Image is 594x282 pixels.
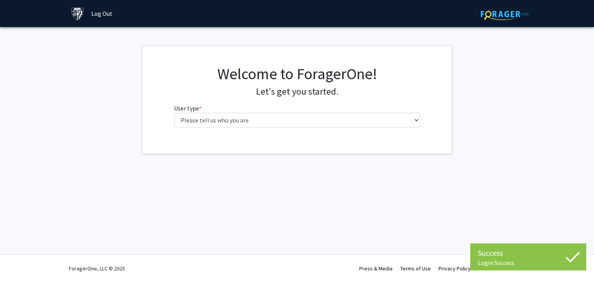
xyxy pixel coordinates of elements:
img: ForagerOne Logo [481,8,529,20]
a: Privacy Policy [439,265,471,272]
div: Success [478,247,579,259]
div: Login Success [478,259,579,267]
a: Terms of Use [400,265,431,272]
h4: Let's get you started. [174,86,420,97]
img: Johns Hopkins University Logo [71,7,84,20]
label: User type [174,104,201,113]
div: ForagerOne, LLC © 2025 [69,255,125,282]
h1: Welcome to ForagerOne! [174,65,420,83]
a: Press & Media [359,265,393,272]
